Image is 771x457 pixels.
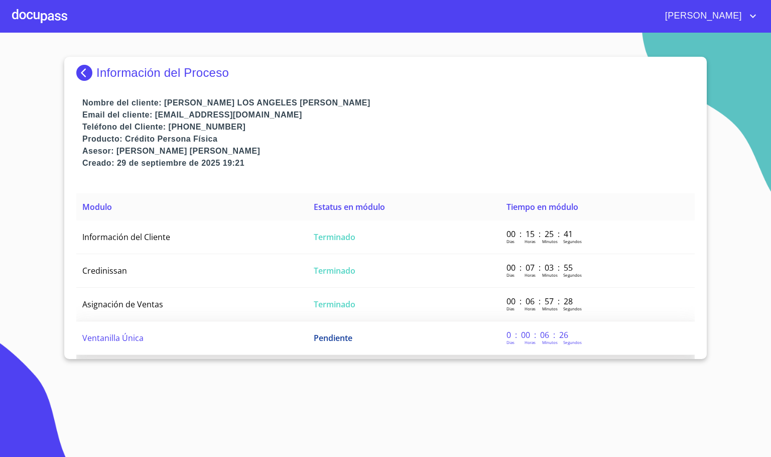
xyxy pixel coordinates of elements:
p: Dias [506,306,515,311]
p: Nombre del cliente: [PERSON_NAME] LOS ANGELES [PERSON_NAME] [82,97,695,109]
p: Minutos [542,239,558,244]
span: Pendiente [314,332,352,344]
p: 0 : 00 : 06 : 26 [506,329,574,340]
p: Asesor: [PERSON_NAME] [PERSON_NAME] [82,145,695,157]
button: account of current user [658,8,759,24]
p: Minutos [542,272,558,278]
p: Horas [525,239,536,244]
span: Terminado [314,232,355,243]
span: Asignación de Ventas [82,299,163,310]
p: Segundos [563,339,582,345]
p: Minutos [542,306,558,311]
p: Teléfono del Cliente: [PHONE_NUMBER] [82,121,695,133]
p: 00 : 07 : 03 : 55 [506,262,574,273]
p: Horas [525,272,536,278]
p: Segundos [563,239,582,244]
span: Información del Cliente [82,232,170,243]
p: Minutos [542,339,558,345]
span: Terminado [314,299,355,310]
p: Creado: 29 de septiembre de 2025 19:21 [82,157,695,169]
span: Estatus en módulo [314,201,385,212]
p: Información del Proceso [96,66,229,80]
img: Docupass spot blue [76,65,96,81]
p: 00 : 15 : 25 : 41 [506,228,574,240]
span: Modulo [82,201,112,212]
span: [PERSON_NAME] [658,8,747,24]
span: Credinissan [82,265,127,276]
span: Tiempo en módulo [506,201,578,212]
p: Segundos [563,306,582,311]
p: 00 : 06 : 57 : 28 [506,296,574,307]
p: Segundos [563,272,582,278]
p: Dias [506,239,515,244]
p: Horas [525,306,536,311]
p: Dias [506,272,515,278]
div: Información del Proceso [76,65,695,81]
p: Horas [525,339,536,345]
span: Ventanilla Única [82,332,144,344]
p: Dias [506,339,515,345]
p: Producto: Crédito Persona Física [82,133,695,145]
p: Email del cliente: [EMAIL_ADDRESS][DOMAIN_NAME] [82,109,695,121]
span: Terminado [314,265,355,276]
